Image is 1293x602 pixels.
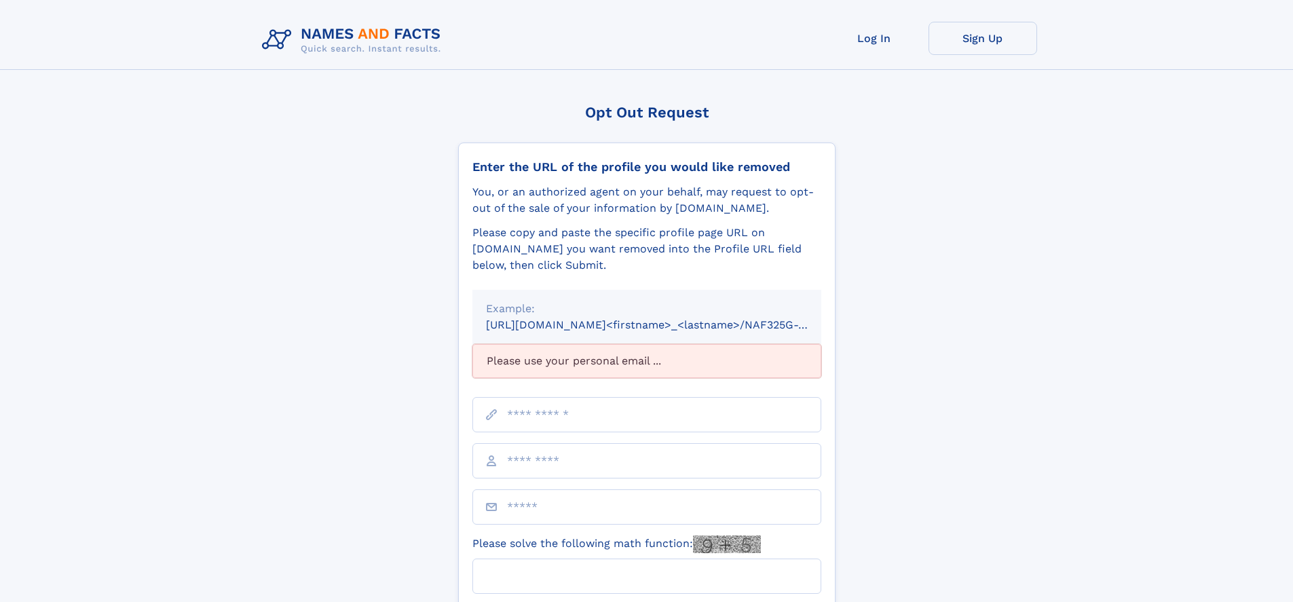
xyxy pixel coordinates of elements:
a: Log In [820,22,929,55]
div: Example: [486,301,808,317]
div: Please use your personal email ... [472,344,821,378]
div: Please copy and paste the specific profile page URL on [DOMAIN_NAME] you want removed into the Pr... [472,225,821,274]
small: [URL][DOMAIN_NAME]<firstname>_<lastname>/NAF325G-xxxxxxxx [486,318,847,331]
label: Please solve the following math function: [472,535,761,553]
a: Sign Up [929,22,1037,55]
div: Opt Out Request [458,104,836,121]
img: Logo Names and Facts [257,22,452,58]
div: You, or an authorized agent on your behalf, may request to opt-out of the sale of your informatio... [472,184,821,217]
div: Enter the URL of the profile you would like removed [472,159,821,174]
